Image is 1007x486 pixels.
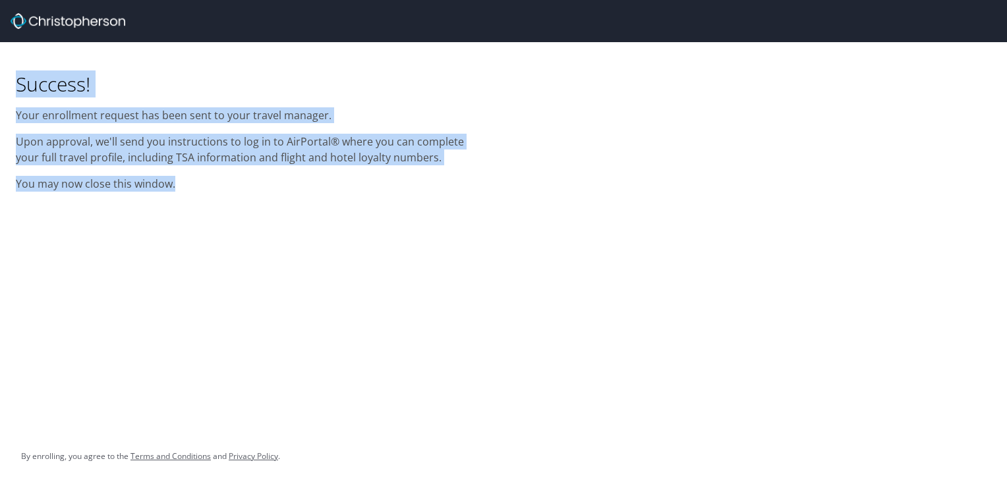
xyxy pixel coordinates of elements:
div: By enrolling, you agree to the and . [21,440,280,473]
p: Your enrollment request has been sent to your travel manager. [16,107,488,123]
h1: Success! [16,71,488,97]
a: Terms and Conditions [130,450,211,462]
img: cbt logo [11,13,125,29]
p: You may now close this window. [16,176,488,192]
a: Privacy Policy [229,450,278,462]
p: Upon approval, we'll send you instructions to log in to AirPortal® where you can complete your fu... [16,134,488,165]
